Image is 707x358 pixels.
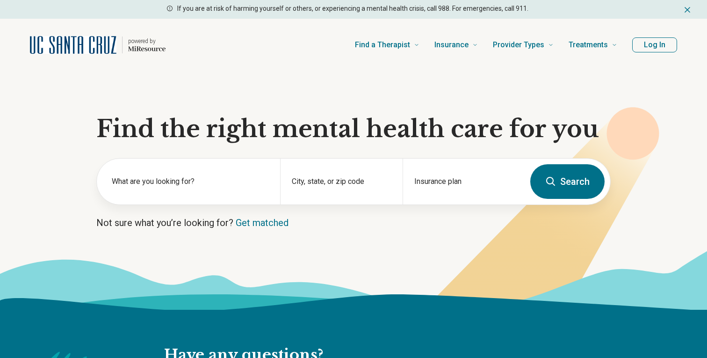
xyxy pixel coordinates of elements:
p: Not sure what you’re looking for? [96,216,611,229]
a: Insurance [434,26,478,64]
span: Provider Types [493,38,544,51]
p: If you are at risk of harming yourself or others, or experiencing a mental health crisis, call 98... [177,4,528,14]
a: Treatments [569,26,617,64]
a: Provider Types [493,26,554,64]
span: Find a Therapist [355,38,410,51]
a: Get matched [236,217,289,228]
button: Dismiss [683,4,692,15]
h1: Find the right mental health care for you [96,115,611,143]
button: Search [530,164,605,199]
label: What are you looking for? [112,176,269,187]
a: Home page [30,30,166,60]
span: Insurance [434,38,469,51]
a: Find a Therapist [355,26,419,64]
p: powered by [128,37,166,45]
button: Log In [632,37,677,52]
span: Treatments [569,38,608,51]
